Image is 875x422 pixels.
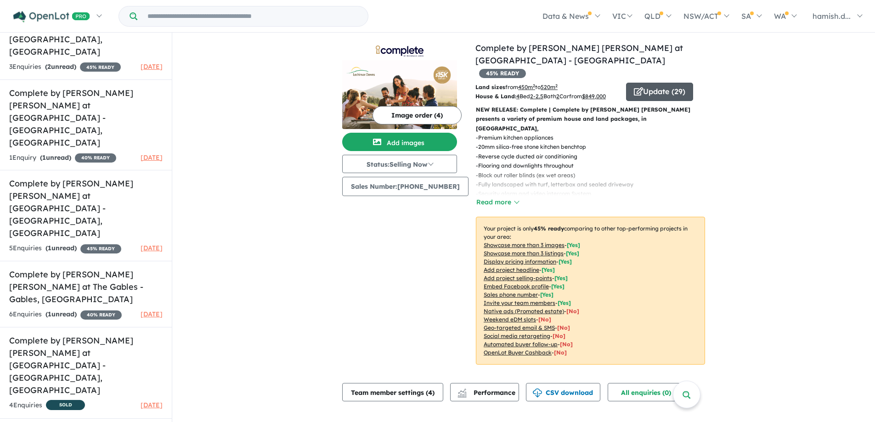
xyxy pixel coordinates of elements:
[484,258,556,265] u: Display pricing information
[80,244,121,253] span: 45 % READY
[342,133,457,151] button: Add images
[476,217,705,365] p: Your project is only comparing to other top-performing projects in your area: - - - - - - - - - -...
[80,62,121,72] span: 45 % READY
[566,308,579,315] span: [No]
[476,142,712,152] p: - 20mm silica-free stone kitchen benchtop
[40,153,71,162] strong: ( unread)
[484,341,558,348] u: Automated buyer follow-up
[457,392,467,398] img: bar-chart.svg
[534,225,564,232] b: 45 % ready
[13,11,90,23] img: Openlot PRO Logo White
[9,268,163,305] h5: Complete by [PERSON_NAME] [PERSON_NAME] at The Gables - Gables , [GEOGRAPHIC_DATA]
[75,153,116,163] span: 40 % READY
[551,283,565,290] span: [ Yes ]
[141,62,163,71] span: [DATE]
[475,43,683,66] a: Complete by [PERSON_NAME] [PERSON_NAME] at [GEOGRAPHIC_DATA] - [GEOGRAPHIC_DATA]
[476,189,712,198] p: - Security alarm and video intercom System
[554,349,567,356] span: [No]
[9,152,116,163] div: 1 Enquir y
[558,299,571,306] span: [ Yes ]
[342,383,443,401] button: Team member settings (4)
[9,62,121,73] div: 3 Enquir ies
[450,383,519,401] button: Performance
[626,83,693,101] button: Update (29)
[9,177,163,239] h5: Complete by [PERSON_NAME] [PERSON_NAME] at [GEOGRAPHIC_DATA] - [GEOGRAPHIC_DATA] , [GEOGRAPHIC_DATA]
[141,153,163,162] span: [DATE]
[80,310,122,320] span: 40 % READY
[475,83,619,92] p: from
[484,291,538,298] u: Sales phone number
[582,93,606,100] u: $ 849,000
[556,93,559,100] u: 2
[459,388,515,397] span: Performance
[48,244,51,252] span: 1
[45,62,76,71] strong: ( unread)
[554,275,568,281] span: [ Yes ]
[141,401,163,409] span: [DATE]
[484,332,550,339] u: Social media retargeting
[516,93,519,100] u: 4
[608,383,691,401] button: All enquiries (0)
[476,152,712,161] p: - Reverse cycle ducted air conditioning
[45,310,77,318] strong: ( unread)
[428,388,432,397] span: 4
[342,42,457,129] a: Complete by McDonald Jones at Lochinvar Downs - Lochinvar LogoComplete by McDonald Jones at Lochi...
[553,332,565,339] span: [No]
[557,324,570,331] span: [No]
[42,153,46,162] span: 1
[484,242,565,248] u: Showcase more than 3 images
[567,242,580,248] span: [ Yes ]
[484,299,555,306] u: Invite your team members
[526,383,600,401] button: CSV download
[45,244,77,252] strong: ( unread)
[9,400,85,411] div: 4 Enquir ies
[484,308,564,315] u: Native ads (Promoted estate)
[373,106,462,124] button: Image order (4)
[141,244,163,252] span: [DATE]
[9,87,163,149] h5: Complete by [PERSON_NAME] [PERSON_NAME] at [GEOGRAPHIC_DATA] - [GEOGRAPHIC_DATA] , [GEOGRAPHIC_DATA]
[141,310,163,318] span: [DATE]
[48,310,51,318] span: 1
[535,84,558,90] span: to
[476,161,712,170] p: - Flooring and downlights throughout
[9,243,121,254] div: 5 Enquir ies
[139,6,366,26] input: Try estate name, suburb, builder or developer
[484,316,536,323] u: Weekend eDM slots
[813,11,851,21] span: hamish.d...
[533,388,542,398] img: download icon
[475,84,505,90] b: Land sizes
[46,400,85,410] span: SOLD
[9,334,163,396] h5: Complete by [PERSON_NAME] [PERSON_NAME] at [GEOGRAPHIC_DATA] - [GEOGRAPHIC_DATA] , [GEOGRAPHIC_DATA]
[560,341,573,348] span: [No]
[484,324,555,331] u: Geo-targeted email & SMS
[342,60,457,129] img: Complete by McDonald Jones at Lochinvar Downs - Lochinvar
[458,388,466,394] img: line-chart.svg
[475,92,619,101] p: Bed Bath Car from
[476,197,519,208] button: Read more
[47,62,51,71] span: 2
[484,349,552,356] u: OpenLot Buyer Cashback
[484,250,564,257] u: Showcase more than 3 listings
[555,83,558,88] sup: 2
[533,83,535,88] sup: 2
[530,93,543,100] u: 2-2.5
[566,250,579,257] span: [ Yes ]
[484,283,549,290] u: Embed Facebook profile
[476,105,705,133] p: NEW RELEASE: Complete | Complete by [PERSON_NAME] [PERSON_NAME] presents a variety of premium hou...
[538,316,551,323] span: [No]
[476,180,712,189] p: - Fully landscaped with turf, letterbox and sealed driveway
[475,93,516,100] b: House & Land:
[476,171,712,180] p: - Block out roller blinds (ex wet areas)
[342,177,469,196] button: Sales Number:[PHONE_NUMBER]
[540,291,553,298] span: [ Yes ]
[541,84,558,90] u: 520 m
[342,155,457,173] button: Status:Selling Now
[484,266,539,273] u: Add project headline
[484,275,552,281] u: Add project selling-points
[476,133,712,142] p: - Premium kitchen appliances
[346,45,453,56] img: Complete by McDonald Jones at Lochinvar Downs - Lochinvar Logo
[518,84,535,90] u: 450 m
[559,258,572,265] span: [ Yes ]
[542,266,555,273] span: [ Yes ]
[479,69,526,78] span: 45 % READY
